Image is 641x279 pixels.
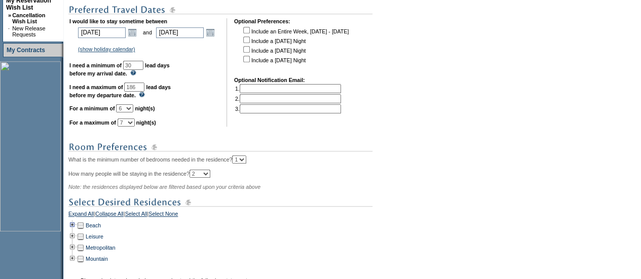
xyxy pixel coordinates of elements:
td: 1. [235,84,341,93]
b: I need a maximum of [69,84,123,90]
a: Cancellation Wish List [12,12,45,24]
td: Include an Entire Week, [DATE] - [DATE] Include a [DATE] Night Include a [DATE] Night Include a [... [241,25,349,70]
b: Optional Preferences: [234,18,290,24]
img: questionMark_lightBlue.gif [130,70,136,75]
img: subTtlRoomPreferences.gif [68,141,372,153]
b: For a maximum of [69,119,116,126]
a: Beach [86,222,101,228]
a: New Release Requests [12,25,45,37]
b: » [8,12,11,18]
a: My Contracts [7,47,45,54]
img: questionMark_lightBlue.gif [139,92,145,97]
b: lead days before my departure date. [69,84,171,98]
b: I would like to stay sometime between [69,18,167,24]
a: Open the calendar popup. [205,27,216,38]
a: Select All [125,211,147,220]
a: Metropolitan [86,245,116,251]
a: Mountain [86,256,108,262]
b: lead days before my arrival date. [69,62,170,76]
a: Expand All [68,211,94,220]
td: 2. [235,94,341,103]
b: I need a minimum of [69,62,122,68]
b: night(s) [136,119,156,126]
a: Leisure [86,233,103,240]
input: Date format: M/D/Y. Shortcut keys: [T] for Today. [UP] or [.] for Next Day. [DOWN] or [,] for Pre... [156,27,204,38]
td: 3. [235,104,341,113]
span: Note: the residences displayed below are filtered based upon your criteria above [68,184,260,190]
a: (show holiday calendar) [78,46,135,52]
a: Open the calendar popup. [127,27,138,38]
b: night(s) [135,105,155,111]
b: Optional Notification Email: [234,77,305,83]
input: Date format: M/D/Y. Shortcut keys: [T] for Today. [UP] or [.] for Next Day. [DOWN] or [,] for Pre... [78,27,126,38]
a: Select None [148,211,178,220]
td: and [141,25,154,39]
div: | | | [68,211,390,220]
td: · [8,25,11,37]
b: For a minimum of [69,105,115,111]
a: Collapse All [95,211,124,220]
